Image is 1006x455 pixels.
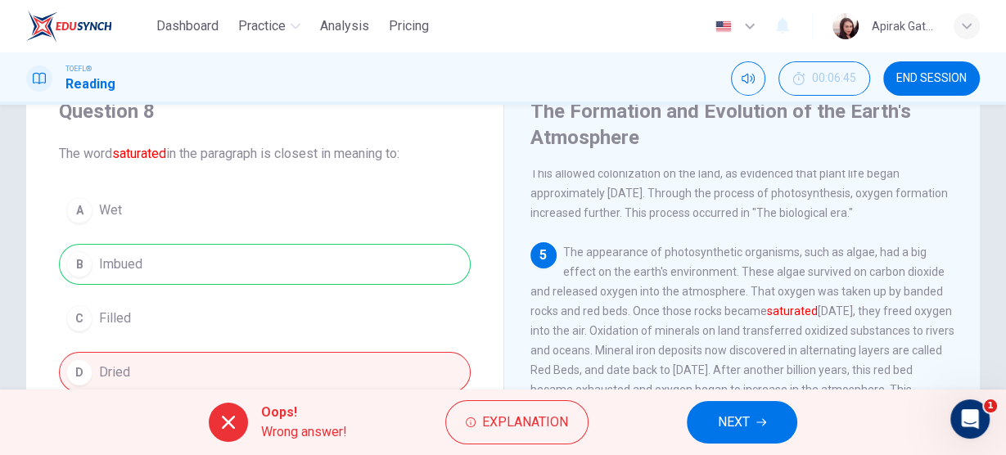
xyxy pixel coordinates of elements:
div: Mute [731,61,765,96]
span: The word in the paragraph is closest in meaning to: [59,144,471,164]
span: END SESSION [896,72,967,85]
img: Profile picture [832,13,859,39]
span: 1 [984,399,997,412]
span: Analysis [320,16,369,36]
span: Oops! [261,403,347,422]
span: Dashboard [156,16,219,36]
img: en [713,20,733,33]
a: EduSynch logo [26,10,150,43]
button: NEXT [687,401,797,444]
div: Hide [778,61,870,96]
button: 00:06:45 [778,61,870,96]
button: Practice [232,11,307,41]
img: EduSynch logo [26,10,112,43]
button: Dashboard [150,11,225,41]
span: Practice [238,16,286,36]
h4: The Formation and Evolution of the Earth's Atmosphere [530,98,950,151]
h1: Reading [65,74,115,94]
span: The appearance of photosynthetic organisms, such as algae, had a big effect on the earth's enviro... [530,246,954,435]
span: 00:06:45 [812,72,856,85]
span: Wrong answer! [261,422,347,442]
button: END SESSION [883,61,980,96]
font: saturated [767,304,818,318]
span: TOEFL® [65,63,92,74]
span: Pricing [389,16,429,36]
h4: Question 8 [59,98,471,124]
font: saturated [112,146,166,161]
div: Apirak Gate-im [872,16,934,36]
button: Analysis [314,11,376,41]
span: NEXT [718,411,750,434]
button: Explanation [445,400,589,444]
div: 5 [530,242,557,268]
button: Pricing [382,11,435,41]
span: Explanation [482,411,568,434]
iframe: Intercom live chat [950,399,990,439]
